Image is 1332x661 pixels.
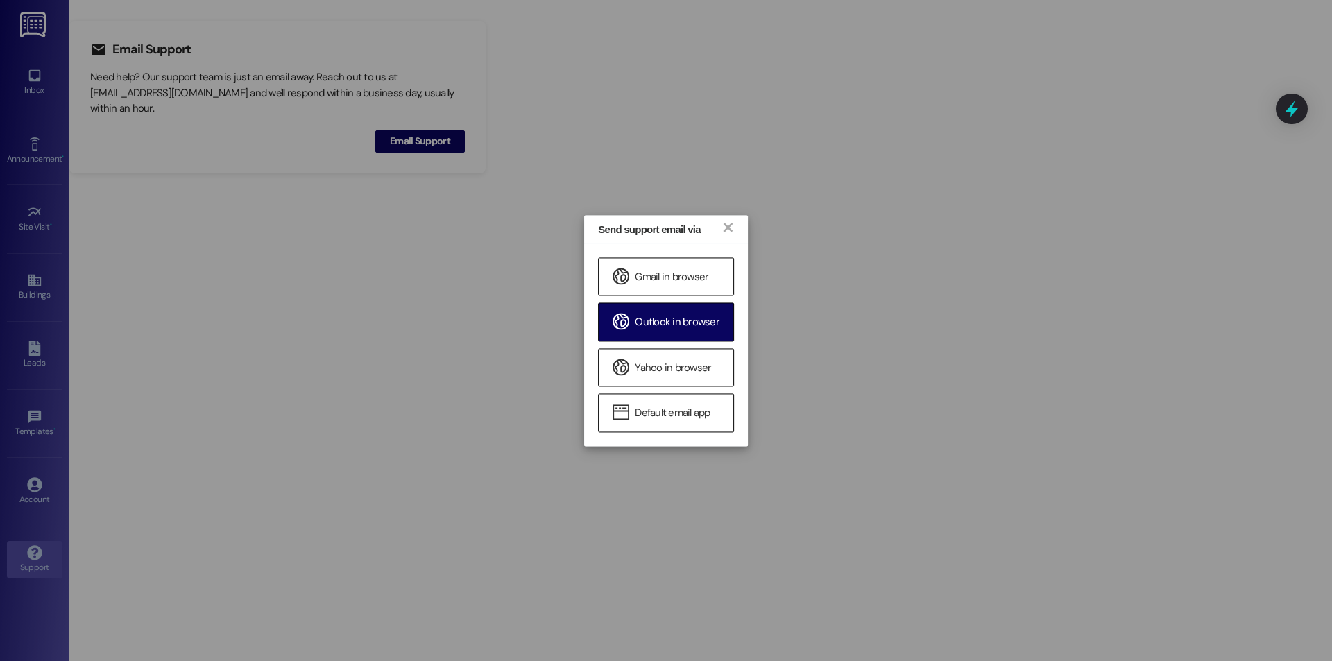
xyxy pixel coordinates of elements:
a: Default email app [598,394,734,432]
span: Outlook in browser [635,316,719,330]
span: Gmail in browser [635,270,708,284]
span: Default email app [635,406,710,421]
div: Send support email via [598,222,707,237]
a: Outlook in browser [598,303,734,341]
a: Yahoo in browser [598,348,734,386]
a: × [721,219,734,234]
a: Gmail in browser [598,257,734,295]
span: Yahoo in browser [635,361,711,375]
